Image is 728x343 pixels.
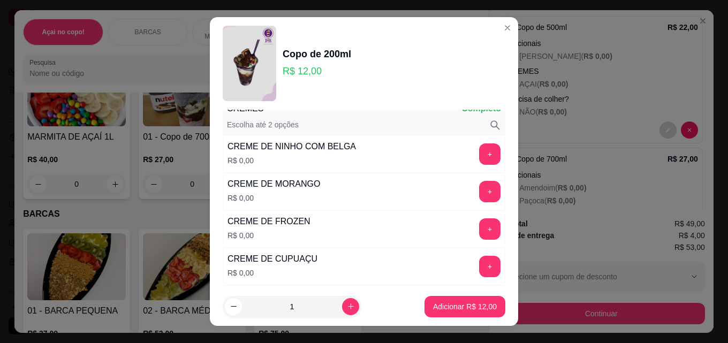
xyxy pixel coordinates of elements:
[424,296,505,317] button: Adicionar R$ 12,00
[227,155,356,166] p: R$ 0,00
[479,218,500,240] button: add
[227,193,320,203] p: R$ 0,00
[283,64,351,79] p: R$ 12,00
[223,26,276,101] img: product-image
[227,140,356,153] div: CREME DE NINHO COM BELGA
[342,298,359,315] button: increase-product-quantity
[227,215,310,228] div: CREME DE FROZEN
[433,301,497,312] p: Adicionar R$ 12,00
[227,178,320,190] div: CREME DE MORANGO
[227,119,299,131] p: Escolha até 2 opções
[283,47,351,62] div: Copo de 200ml
[479,143,500,165] button: add
[499,19,516,36] button: Close
[225,298,242,315] button: decrease-product-quantity
[227,230,310,241] p: R$ 0,00
[479,256,500,277] button: add
[227,253,317,265] div: CREME DE CUPUAÇU
[479,181,500,202] button: add
[227,268,317,278] p: R$ 0,00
